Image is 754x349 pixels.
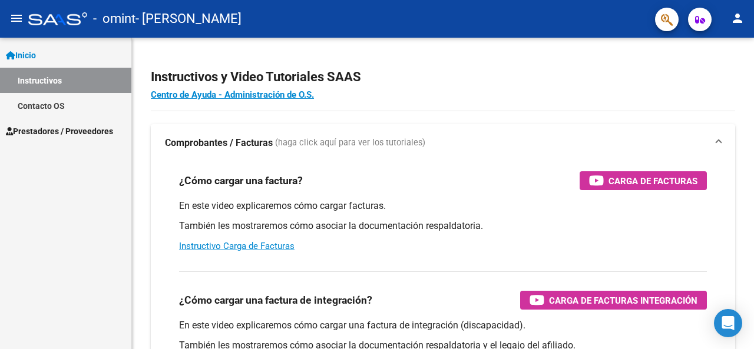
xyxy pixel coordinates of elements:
[179,220,707,232] p: También les mostraremos cómo asociar la documentación respaldatoria.
[151,66,735,88] h2: Instructivos y Video Tutoriales SAAS
[9,11,24,25] mat-icon: menu
[151,124,735,162] mat-expansion-panel-header: Comprobantes / Facturas (haga click aquí para ver los tutoriales)
[179,292,372,308] h3: ¿Cómo cargar una factura de integración?
[179,172,303,189] h3: ¿Cómo cargar una factura?
[165,137,273,149] strong: Comprobantes / Facturas
[609,174,697,188] span: Carga de Facturas
[6,125,113,138] span: Prestadores / Proveedores
[135,6,242,32] span: - [PERSON_NAME]
[714,309,742,337] div: Open Intercom Messenger
[93,6,135,32] span: - omint
[730,11,745,25] mat-icon: person
[6,49,36,62] span: Inicio
[179,200,707,212] p: En este video explicaremos cómo cargar facturas.
[179,241,295,251] a: Instructivo Carga de Facturas
[520,291,707,310] button: Carga de Facturas Integración
[580,171,707,190] button: Carga de Facturas
[549,293,697,308] span: Carga de Facturas Integración
[179,319,707,332] p: En este video explicaremos cómo cargar una factura de integración (discapacidad).
[275,137,425,149] span: (haga click aquí para ver los tutoriales)
[151,89,314,100] a: Centro de Ayuda - Administración de O.S.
